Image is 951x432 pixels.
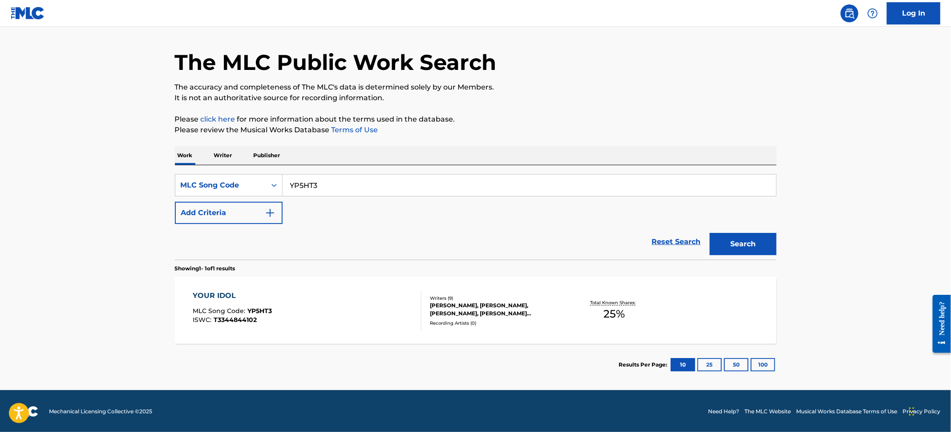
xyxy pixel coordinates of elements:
p: It is not an authoritative source for recording information. [175,93,777,103]
p: Results Per Page: [619,361,670,369]
a: Reset Search [647,232,705,252]
button: 100 [751,358,775,371]
button: Add Criteria [175,202,283,224]
div: Recording Artists ( 0 ) [430,320,564,326]
button: 50 [724,358,749,371]
a: Log In [887,2,940,24]
p: Total Known Shares: [591,299,638,306]
button: Search [710,233,777,255]
a: Privacy Policy [902,408,940,416]
a: The MLC Website [745,408,791,416]
img: logo [11,406,38,417]
span: Mechanical Licensing Collective © 2025 [49,408,152,416]
p: Work [175,146,195,165]
iframe: Resource Center [926,288,951,360]
div: MLC Song Code [181,180,261,191]
form: Search Form [175,174,777,260]
p: Please for more information about the terms used in the database. [175,114,777,125]
p: Please review the Musical Works Database [175,125,777,135]
img: search [844,8,855,19]
div: [PERSON_NAME], [PERSON_NAME], [PERSON_NAME], [PERSON_NAME] [PERSON_NAME], [PERSON_NAME], [PERSON_... [430,302,564,318]
a: YOUR IDOLMLC Song Code:YP5HT3ISWC:T3344844102Writers (9)[PERSON_NAME], [PERSON_NAME], [PERSON_NAM... [175,277,777,344]
h1: The MLC Public Work Search [175,49,497,76]
a: Terms of Use [330,126,378,134]
span: MLC Song Code : [193,307,247,315]
img: 9d2ae6d4665cec9f34b9.svg [265,208,275,218]
a: click here [201,115,235,123]
a: Musical Works Database Terms of Use [796,408,897,416]
span: YP5HT3 [247,307,272,315]
div: Drag [909,398,915,425]
img: help [867,8,878,19]
span: ISWC : [193,316,214,324]
button: 25 [697,358,722,371]
iframe: Chat Widget [906,389,951,432]
p: Publisher [251,146,283,165]
span: 25 % [603,306,625,322]
div: Writers ( 9 ) [430,295,564,302]
p: Writer [211,146,235,165]
img: MLC Logo [11,7,45,20]
div: Help [864,4,882,22]
a: Public Search [841,4,858,22]
span: T3344844102 [214,316,257,324]
p: Showing 1 - 1 of 1 results [175,265,235,273]
a: Need Help? [708,408,739,416]
div: YOUR IDOL [193,290,272,301]
p: The accuracy and completeness of The MLC's data is determined solely by our Members. [175,82,777,93]
button: 10 [671,358,695,371]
